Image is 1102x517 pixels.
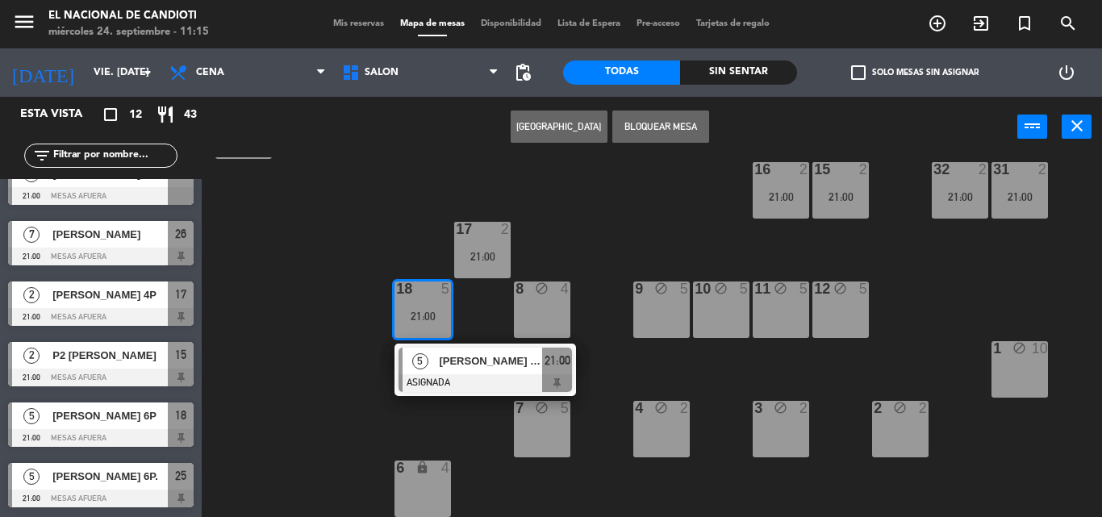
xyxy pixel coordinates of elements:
div: 10 [1032,341,1048,356]
i: block [714,281,728,295]
div: 18 [396,281,397,296]
div: 8 [516,281,516,296]
i: search [1058,14,1078,33]
i: power_settings_new [1057,63,1076,82]
div: 2 [859,162,869,177]
label: Solo mesas sin asignar [851,65,979,80]
button: Bloquear Mesa [612,110,709,143]
i: turned_in_not [1015,14,1034,33]
div: El Nacional de Candioti [48,8,209,24]
span: 5 [23,408,40,424]
button: close [1062,115,1092,139]
span: check_box_outline_blank [851,65,866,80]
span: P2 [PERSON_NAME] [52,347,168,364]
div: 2 [919,401,929,415]
div: 21:00 [454,251,511,262]
div: 5 [799,281,809,296]
i: block [654,281,668,295]
i: block [1012,341,1026,355]
i: block [893,401,907,415]
div: 21:00 [753,191,809,202]
span: 18 [175,406,186,425]
span: Mis reservas [325,19,392,28]
span: 7 [23,227,40,243]
span: 5 [412,353,428,369]
button: menu [12,10,36,40]
div: Todas [563,60,680,85]
span: Mapa de mesas [392,19,473,28]
div: 2 [680,401,690,415]
span: 17 [175,285,186,304]
button: power_input [1017,115,1047,139]
div: 2 [1038,162,1048,177]
i: lock [415,461,429,474]
span: Disponibilidad [473,19,549,28]
span: [PERSON_NAME] 6P. [52,468,168,485]
i: filter_list [32,146,52,165]
button: [GEOGRAPHIC_DATA] [511,110,607,143]
div: 2 [799,401,809,415]
div: 2 [979,162,988,177]
div: 5 [859,281,869,296]
span: 26 [175,224,186,244]
span: SALON [365,67,399,78]
span: Pre-acceso [628,19,688,28]
span: Cena [196,67,224,78]
span: 2 [23,287,40,303]
div: Esta vista [8,105,116,124]
span: 25 [175,466,186,486]
i: block [774,401,787,415]
i: block [654,401,668,415]
div: 21:00 [812,191,869,202]
i: arrow_drop_down [138,63,157,82]
i: add_circle_outline [928,14,947,33]
div: Sin sentar [680,60,797,85]
span: 5 [23,469,40,485]
i: close [1067,116,1087,136]
span: 2 [23,166,40,182]
div: 3 [754,401,755,415]
div: 5 [561,401,570,415]
div: 21:00 [932,191,988,202]
span: 15 [175,345,186,365]
span: 12 [129,106,142,124]
span: 21:00 [545,351,570,370]
span: [PERSON_NAME] 6P [439,352,542,369]
span: [PERSON_NAME] 4P [52,286,168,303]
span: 2 [23,348,40,364]
i: block [774,281,787,295]
div: 21:00 [394,311,451,322]
div: miércoles 24. septiembre - 11:15 [48,24,209,40]
i: crop_square [101,105,120,124]
i: block [833,281,847,295]
i: menu [12,10,36,34]
span: [PERSON_NAME] 6P [52,407,168,424]
div: 21:00 [991,191,1048,202]
span: pending_actions [513,63,532,82]
i: block [535,401,549,415]
div: 16 [754,162,755,177]
div: 5 [740,281,749,296]
div: 2 [799,162,809,177]
i: block [535,281,549,295]
span: Lista de Espera [549,19,628,28]
div: 5 [441,281,451,296]
i: exit_to_app [971,14,991,33]
i: power_input [1023,116,1042,136]
div: 4 [441,461,451,475]
span: [PERSON_NAME] [52,226,168,243]
input: Filtrar por nombre... [52,147,177,165]
div: 7 [516,401,516,415]
div: 2 [501,222,511,236]
div: 5 [680,281,690,296]
i: restaurant [156,105,175,124]
div: 4 [561,281,570,296]
div: 2 [874,401,875,415]
span: Tarjetas de regalo [688,19,778,28]
div: 6 [396,461,397,475]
